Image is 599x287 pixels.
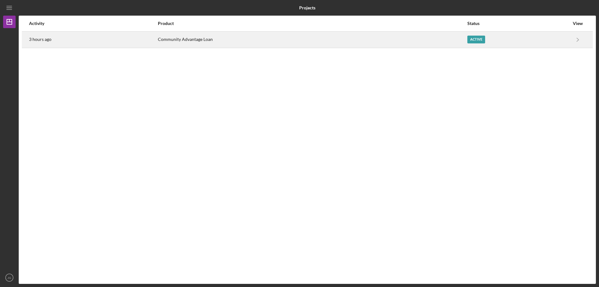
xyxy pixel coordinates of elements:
div: Product [158,21,467,26]
div: Activity [29,21,157,26]
div: View [570,21,586,26]
div: Status [467,21,569,26]
button: JG [3,271,16,284]
time: 2025-09-08 15:25 [29,37,51,42]
b: Projects [299,5,315,10]
div: Active [467,36,485,43]
div: Community Advantage Loan [158,32,467,47]
text: JG [7,276,11,280]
